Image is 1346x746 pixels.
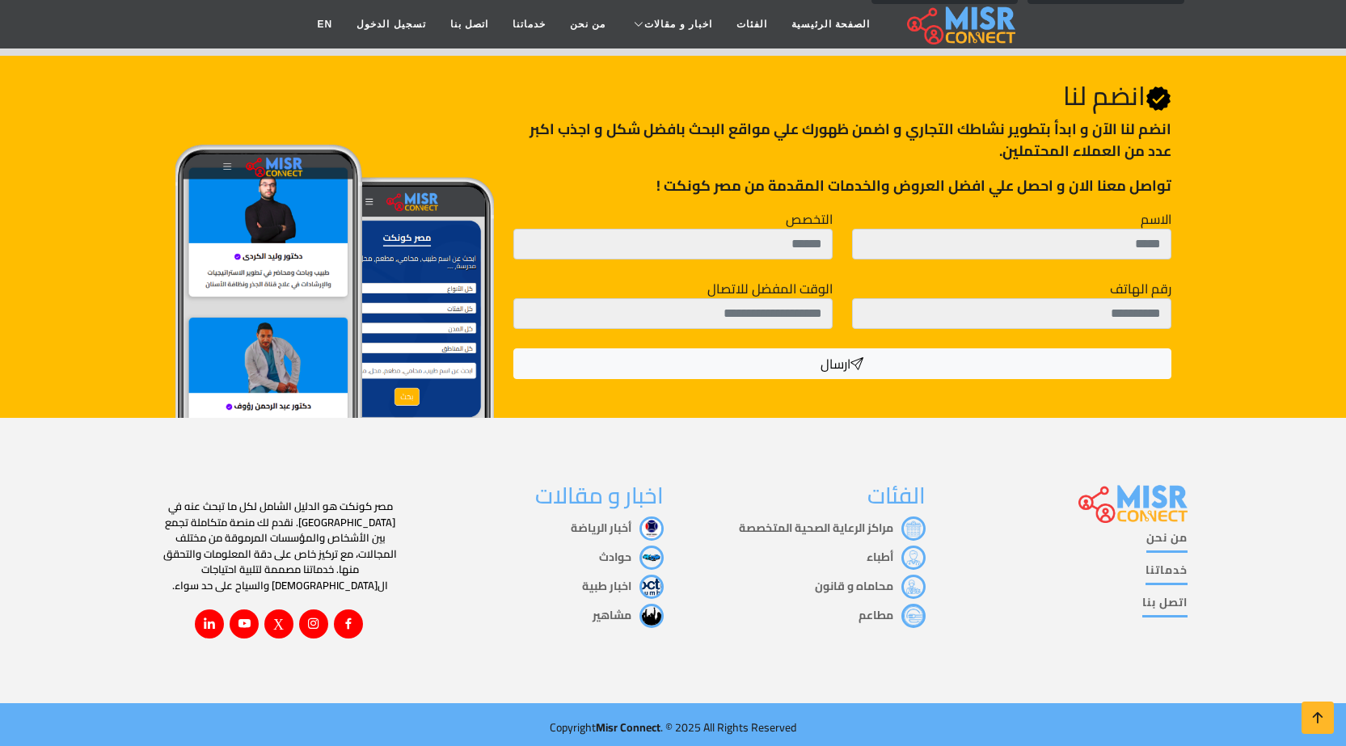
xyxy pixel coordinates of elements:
[683,483,926,510] h3: الفئات
[513,80,1171,112] h2: انضم لنا
[513,348,1171,379] button: ارسال
[901,604,926,628] img: مطاعم
[901,575,926,599] img: محاماه و قانون
[815,575,926,596] a: محاماه و قانون
[421,483,664,510] h3: اخبار و مقالات
[306,9,345,40] a: EN
[707,279,833,298] label: الوقت المفضل للاتصال
[273,616,284,630] i: X
[599,546,664,567] a: حوادث
[859,605,926,626] a: مطاعم
[1146,86,1171,112] svg: Verified account
[639,546,664,570] img: حوادث
[1146,562,1188,585] a: خدماتنا
[500,9,558,40] a: خدماتنا
[639,516,664,541] img: أخبار الرياضة
[582,575,664,596] a: اخبار طبية
[558,9,618,40] a: من نحن
[786,209,833,229] label: التخصص
[779,9,882,40] a: الصفحة الرئيسية
[867,546,926,567] a: أطباء
[724,9,779,40] a: الفئات
[1146,529,1188,553] a: من نحن
[1110,279,1171,298] label: رقم الهاتف
[1078,483,1187,523] img: main.misr_connect
[739,517,926,538] a: مراكز الرعاية الصحية المتخصصة
[1141,209,1171,229] label: الاسم
[596,717,660,738] span: Misr Connect
[159,499,402,593] p: مصر كونكت هو الدليل الشامل لكل ما تبحث عنه في [GEOGRAPHIC_DATA]. نقدم لك منصة متكاملة تجمع بين ال...
[639,575,664,599] img: اخبار طبية
[639,604,664,628] img: مشاهير
[593,605,664,626] a: مشاهير
[644,17,712,32] span: اخبار و مقالات
[344,9,437,40] a: تسجيل الدخول
[901,546,926,570] img: أطباء
[571,517,664,538] a: أخبار الرياضة
[438,9,500,40] a: اتصل بنا
[901,516,926,541] img: مراكز الرعاية الصحية المتخصصة
[618,9,724,40] a: اخبار و مقالات
[907,4,1015,44] img: main.misr_connect
[264,609,293,639] a: X
[513,118,1171,162] p: انضم لنا اﻵن و ابدأ بتطوير نشاطك التجاري و اضمن ظهورك علي مواقع البحث بافضل شكل و اجذب اكبر عدد م...
[1142,594,1188,617] a: اتصل بنا
[513,175,1171,196] p: تواصل معنا الان و احصل علي افضل العروض والخدمات المقدمة من مصر كونكت !
[175,145,495,443] img: Join Misr Connect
